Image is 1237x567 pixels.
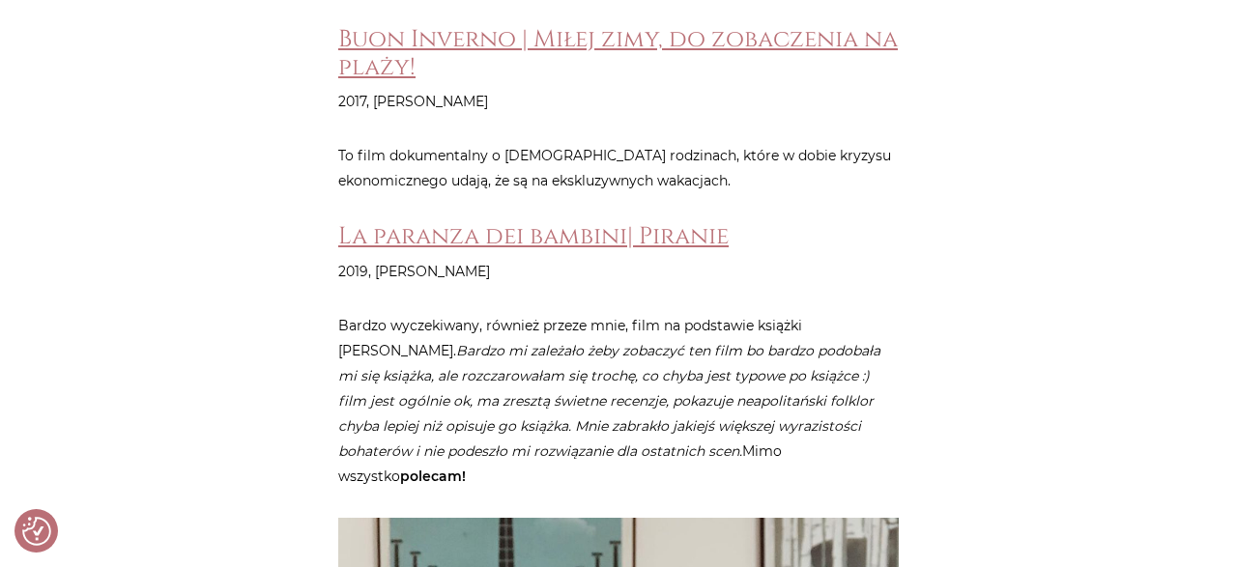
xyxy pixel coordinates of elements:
p: 2017, [PERSON_NAME] [338,89,899,114]
strong: polecam! [400,468,466,485]
p: To film dokumentalny o [DEMOGRAPHIC_DATA] rodzinach, które w dobie kryzysu ekonomicznego udają, ż... [338,143,899,193]
img: Revisit consent button [22,517,51,546]
em: Bardzo mi zależało żeby zobaczyć ten film bo bardzo podobała mi się książka, ale rozczarowałam si... [338,342,880,460]
a: La paranza dei bambini| Piranie [338,220,729,252]
p: Bardzo wyczekiwany, również przeze mnie, film na podstawie książki [PERSON_NAME]. Mimo wszystko [338,313,899,489]
p: 2019, [PERSON_NAME] [338,259,899,284]
a: Buon Inverno | Miłej zimy, do zobaczenia na plaży! [338,23,898,83]
button: Preferencje co do zgód [22,517,51,546]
